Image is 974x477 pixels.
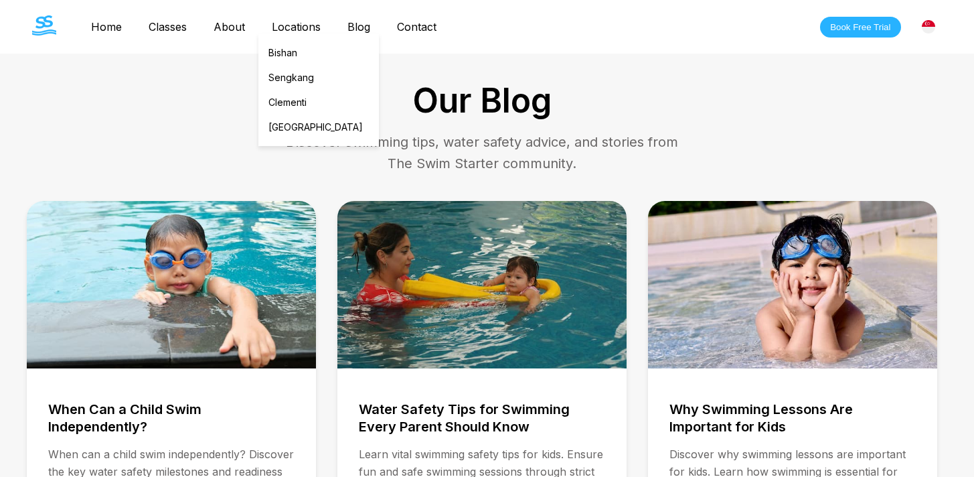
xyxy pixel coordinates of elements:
[384,20,450,33] a: Contact
[258,40,379,65] a: Bishan
[27,201,316,368] img: When Can a Child Swim Independently?
[337,201,627,368] img: Water Safety Tips for Swimming Every Parent Should Know
[27,80,937,121] h1: Our Blog
[258,115,379,139] a: [GEOGRAPHIC_DATA]
[922,20,935,33] img: Singapore
[914,13,943,41] div: [GEOGRAPHIC_DATA]
[258,20,334,33] a: Locations
[334,20,384,33] a: Blog
[359,401,605,435] h3: Water Safety Tips for Swimming Every Parent Should Know
[648,201,937,368] img: Why Swimming Lessons Are Important for Kids
[669,401,916,435] h3: Why Swimming Lessons Are Important for Kids
[281,131,683,174] p: Discover swimming tips, water safety advice, and stories from The Swim Starter community.
[200,20,258,33] a: About
[48,401,295,435] h3: When Can a Child Swim Independently?
[258,65,379,90] a: Sengkang
[258,90,379,115] a: Clementi
[820,17,900,38] button: Book Free Trial
[78,20,135,33] a: Home
[32,15,56,36] img: The Swim Starter Logo
[135,20,200,33] a: Classes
